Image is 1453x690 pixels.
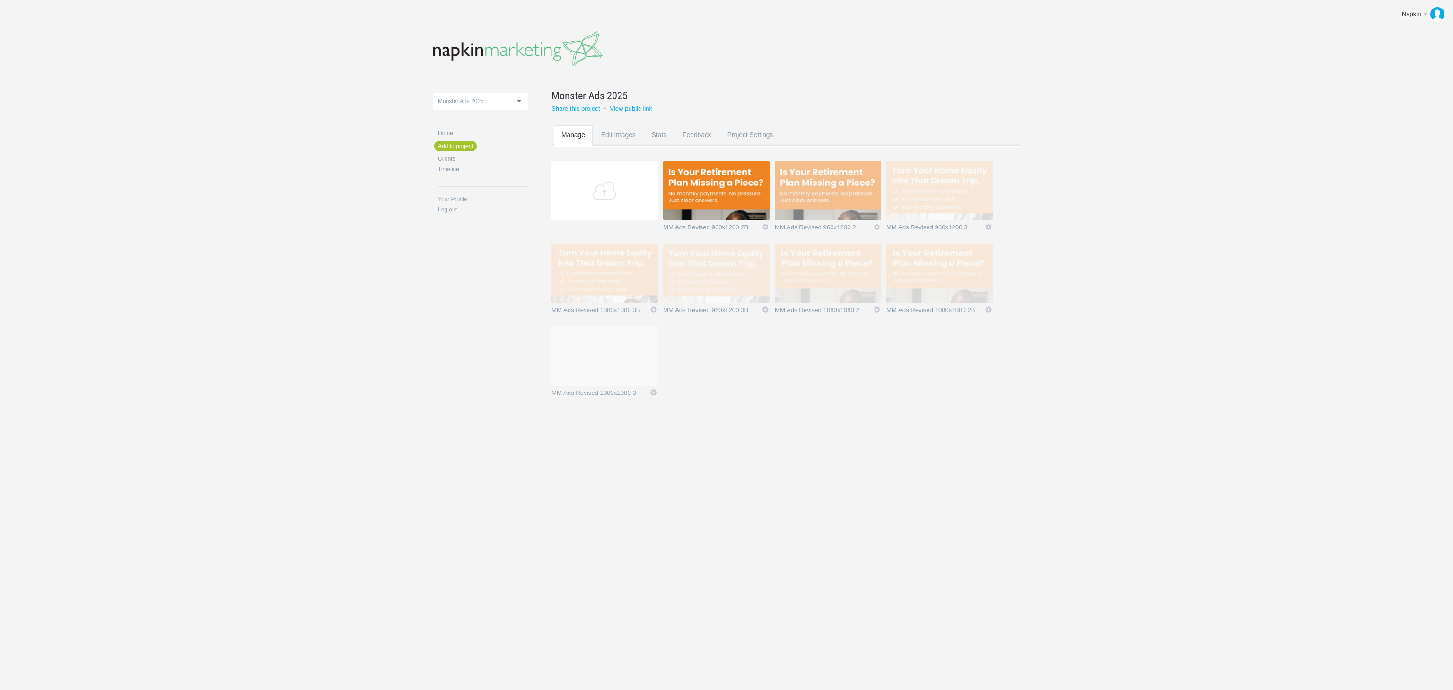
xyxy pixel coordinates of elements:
[663,307,761,316] a: MM Ads Revised 960x1200 3B
[886,244,993,303] img: napkinmarketing_eshm85_thumb.jpg
[873,223,881,231] a: Icon
[775,307,873,316] a: MM Ads Revised 1080x1080 2
[663,161,770,220] img: napkinmarketing_pdn0n0_thumb.jpg
[438,166,528,172] a: Timeline
[610,105,652,112] a: View public link
[1430,7,1444,21] img: 962c44cf9417398e979bba9dc8fee69e
[775,224,873,234] a: MM Ads Revised 960x1200 2
[1402,9,1422,19] div: Napkin
[551,88,997,103] a: Monster Ads 2025
[551,88,628,103] span: Monster Ads 2025
[554,125,593,163] a: Manage
[551,105,600,112] a: Share this project
[761,306,770,314] a: Icon
[604,105,606,112] small: •
[663,224,761,234] a: MM Ads Revised 960x1200 2B
[438,156,528,162] a: Clients
[886,224,984,234] a: MM Ads Revised 960x1200 3
[551,390,649,399] a: MM Ads Revised 1080x1080 3
[438,131,528,136] a: Home
[644,125,674,163] a: Stats
[649,388,658,397] a: Icon
[984,223,993,231] a: Icon
[438,98,484,105] span: Monster Ads 2025
[761,223,770,231] a: Icon
[1395,5,1448,24] a: Napkin
[551,244,658,303] img: napkinmarketing_aq0h8k_thumb.jpg
[775,161,881,220] img: napkinmarketing_w65b5m_thumb.jpg
[675,125,719,163] a: Feedback
[594,125,643,163] a: Edit Images
[433,31,603,67] img: napkinmarketing-logo_20160520102043.png
[663,244,770,303] img: napkinmarketing_tzuuyi_thumb.jpg
[886,161,993,220] img: napkinmarketing_u5kxge_thumb.jpg
[551,307,649,316] a: MM Ads Revised 1080x1080 3B
[873,306,881,314] a: Icon
[775,244,881,303] img: napkinmarketing_7j0uoo_thumb.jpg
[886,307,984,316] a: MM Ads Revised 1080x1080 2B
[720,125,781,163] a: Project Settings
[551,161,658,220] a: Add
[438,196,528,202] a: Your Profile
[984,306,993,314] a: Icon
[649,306,658,314] a: Icon
[438,207,528,212] a: Log out
[434,141,477,151] a: Add to project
